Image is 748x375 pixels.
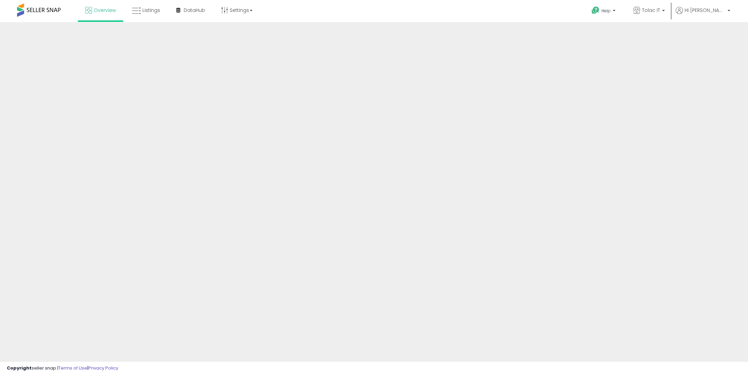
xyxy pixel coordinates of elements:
[142,7,160,14] span: Listings
[586,1,622,22] a: Help
[676,7,730,22] a: Hi [PERSON_NAME]
[601,8,611,14] span: Help
[94,7,116,14] span: Overview
[642,7,660,14] span: Tolac IT
[591,6,600,15] i: Get Help
[685,7,726,14] span: Hi [PERSON_NAME]
[184,7,205,14] span: DataHub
